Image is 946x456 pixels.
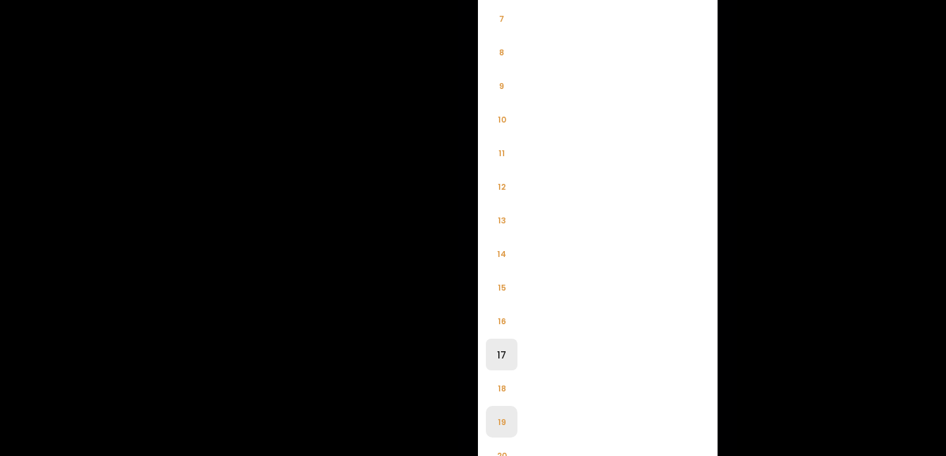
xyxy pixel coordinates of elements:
li: 11 [486,137,517,169]
li: 17 [486,339,517,370]
li: 12 [486,171,517,202]
li: 15 [486,271,517,303]
li: 8 [486,36,517,68]
li: 18 [486,372,517,404]
li: 14 [486,238,517,270]
li: 7 [486,3,517,34]
li: 16 [486,305,517,337]
li: 13 [486,204,517,236]
li: 19 [486,406,517,438]
li: 9 [486,70,517,101]
li: 10 [486,103,517,135]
